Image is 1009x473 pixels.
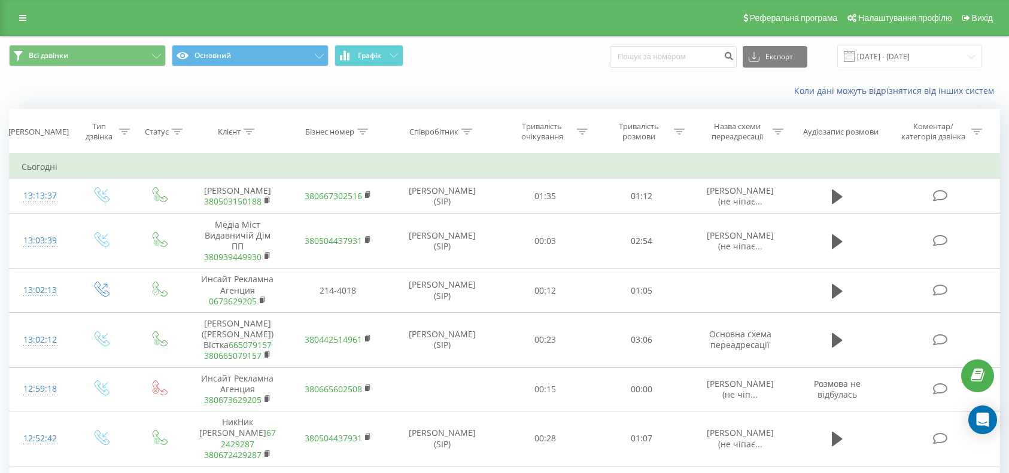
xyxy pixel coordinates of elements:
span: Реферальна програма [750,13,838,23]
div: Статус [145,127,169,137]
div: 13:03:39 [22,229,59,252]
a: 380939449930 [204,251,262,263]
div: 13:13:37 [22,184,59,207]
div: Тривалість очікування [510,121,574,142]
div: Open Intercom Messenger [968,405,997,434]
button: Графік [335,45,403,66]
a: 380504437931 [305,432,362,444]
div: 13:02:13 [22,279,59,302]
td: 01:07 [593,411,690,466]
td: 00:12 [497,268,594,313]
div: Назва схеми переадресації [706,121,770,142]
td: 01:05 [593,268,690,313]
div: Співробітник [409,127,458,137]
div: 13:02:12 [22,328,59,352]
span: [PERSON_NAME] (не чіпає... [707,185,774,207]
td: 02:54 [593,213,690,268]
td: 00:15 [497,367,594,411]
div: Тривалість розмови [607,121,671,142]
td: [PERSON_NAME] [187,179,288,213]
a: Коли дані можуть відрізнятися вiд інших систем [794,85,1000,96]
td: 01:12 [593,179,690,213]
td: 03:06 [593,312,690,367]
button: Основний [172,45,329,66]
td: 00:00 [593,367,690,411]
td: [PERSON_NAME] (SIP) [388,213,497,268]
td: Инсайт Рекламна Агенция [187,268,288,313]
span: Налаштування профілю [858,13,952,23]
span: [PERSON_NAME] (не чіпає... [707,427,774,449]
span: Розмова не відбулась [814,378,861,400]
a: 380665602508 [305,383,362,395]
span: [PERSON_NAME] (не чіп... [707,378,774,400]
button: Експорт [743,46,807,68]
div: Тип дзвінка [82,121,116,142]
div: Бізнес номер [305,127,354,137]
td: Сьогодні [10,155,1000,179]
td: Инсайт Рекламна Агенция [187,367,288,411]
input: Пошук за номером [610,46,737,68]
a: 380442514961 [305,334,362,345]
div: [PERSON_NAME] [8,127,69,137]
span: Графік [358,51,381,60]
td: 00:03 [497,213,594,268]
td: [PERSON_NAME] (SIP) [388,312,497,367]
td: [PERSON_NAME] (SIP) [388,179,497,213]
a: 672429287 [221,427,276,449]
a: 380504437931 [305,235,362,246]
span: Вихід [972,13,993,23]
a: 380673629205 [204,394,262,405]
td: [PERSON_NAME] ([PERSON_NAME]) Вістка [187,312,288,367]
td: НикНик [PERSON_NAME] [187,411,288,466]
td: 00:23 [497,312,594,367]
td: 00:28 [497,411,594,466]
button: Всі дзвінки [9,45,166,66]
a: 0673629205 [209,295,257,307]
td: Медіа Міст Видавничій Дім ПП [187,213,288,268]
a: 380503150188 [204,196,262,207]
a: 380667302516 [305,190,362,202]
div: 12:52:42 [22,427,59,450]
a: 380672429287 [204,449,262,460]
td: 01:35 [497,179,594,213]
div: Коментар/категорія дзвінка [898,121,968,142]
span: Всі дзвінки [29,51,68,60]
td: [PERSON_NAME] (SIP) [388,411,497,466]
td: 214-4018 [288,268,388,313]
a: 380665079157 [204,350,262,361]
span: [PERSON_NAME] (не чіпає... [707,230,774,252]
td: Основна схема переадресації [690,312,791,367]
div: Аудіозапис розмови [803,127,879,137]
td: [PERSON_NAME] (SIP) [388,268,497,313]
div: 12:59:18 [22,377,59,401]
div: Клієнт [218,127,241,137]
a: 665079157 [229,339,272,350]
